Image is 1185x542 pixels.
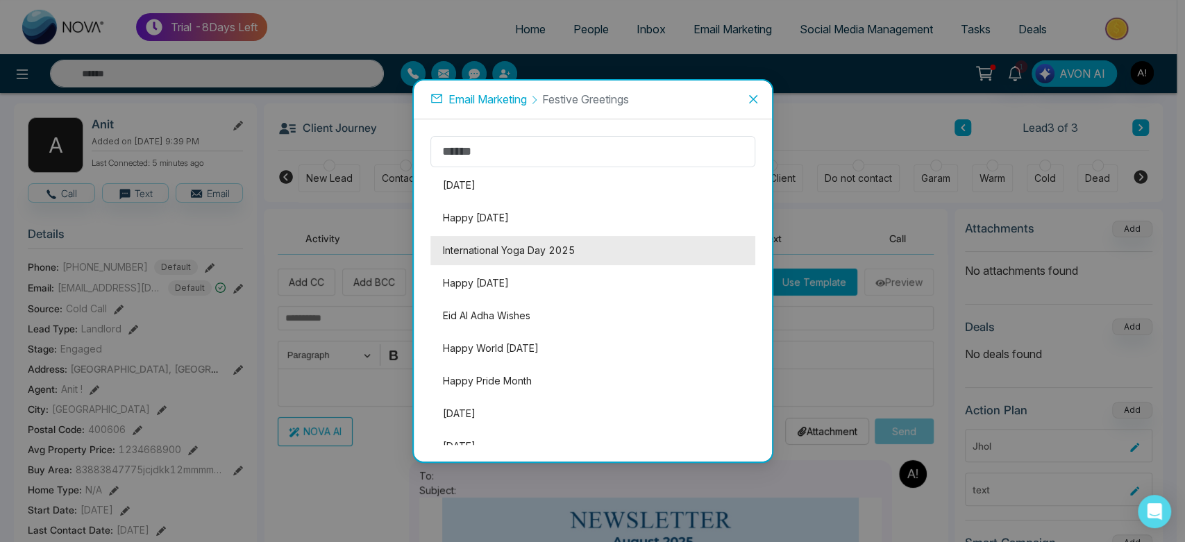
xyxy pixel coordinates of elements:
li: [DATE] [430,399,755,428]
div: Open Intercom Messenger [1138,495,1171,528]
li: [DATE] [430,432,755,461]
li: [DATE] [430,171,755,200]
li: Happy World [DATE] [430,334,755,363]
span: Email Marketing [448,92,527,106]
li: Happy [DATE] [430,269,755,298]
li: International Yoga Day 2025 [430,236,755,265]
li: Eid Al Adha Wishes [430,301,755,330]
li: Happy Pride Month [430,366,755,396]
span: Festive Greetings [542,92,629,106]
span: close [748,94,759,105]
button: Close [734,81,772,118]
li: Happy [DATE] [430,203,755,232]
